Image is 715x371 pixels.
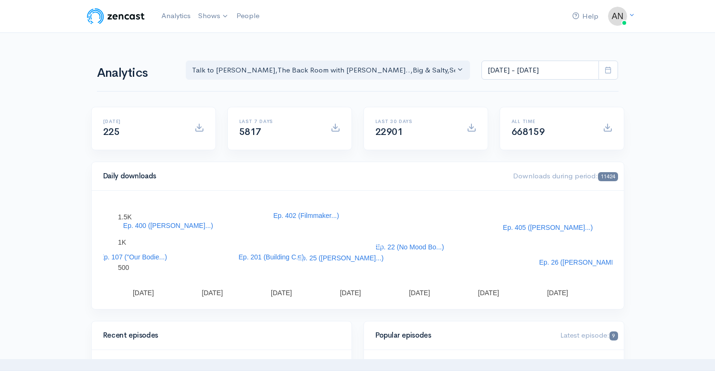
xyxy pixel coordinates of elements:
[103,331,334,340] h4: Recent episodes
[103,126,120,138] span: 225
[478,289,499,297] text: [DATE]
[194,6,233,27] a: Shows
[103,172,502,180] h4: Daily downloads
[441,260,447,268] text: ..)
[192,65,456,76] div: Talk to [PERSON_NAME] , The Back Room with [PERSON_NAME].. , Big & Salty , Serial Tales - [PERSON...
[99,253,167,261] text: Ep. 107 ("Our Bodie...)
[481,61,599,80] input: analytics date range selector
[271,289,292,297] text: [DATE]
[502,224,592,231] text: Ep. 405 ([PERSON_NAME]...)
[118,213,132,221] text: 1.5K
[132,289,153,297] text: [DATE]
[233,6,263,26] a: People
[103,202,612,298] svg: A chart.
[123,222,213,229] text: Ep. 400 ([PERSON_NAME]...)
[609,331,618,340] span: 9
[239,126,261,138] span: 5817
[340,289,361,297] text: [DATE]
[375,119,455,124] h6: Last 30 days
[547,289,568,297] text: [DATE]
[409,289,430,297] text: [DATE]
[192,253,212,261] text: Yhe...)
[273,212,339,219] text: Ep. 402 (Filmmaker...)
[439,220,449,227] text: Ep.
[372,272,377,279] text: ..)
[598,172,618,181] span: 11424
[239,119,319,124] h6: Last 7 days
[97,66,174,80] h1: Analytics
[370,232,380,239] text: Ep.
[683,339,705,361] iframe: gist-messenger-bubble-iframe
[297,254,384,262] text: Ep. 25 ([PERSON_NAME]...)
[103,119,183,124] h6: [DATE]
[608,7,627,26] img: ...
[186,61,470,80] button: Talk to Allison, The Back Room with Andy O..., Big & Salty, Serial Tales - Joan Julie..., The Cam...
[560,330,618,340] span: Latest episode:
[202,289,223,297] text: [DATE]
[512,119,591,124] h6: All time
[375,126,403,138] span: 22901
[158,6,194,26] a: Analytics
[539,258,625,266] text: Ep. 26 ([PERSON_NAME]...)
[513,171,618,180] span: Downloads during period:
[118,238,127,246] text: 1K
[118,264,129,271] text: 500
[375,243,444,251] text: Ep. 22 (No Mood Bo...)
[375,331,549,340] h4: Popular episodes
[238,253,304,261] text: Ep. 201 (Building C...)
[512,126,545,138] span: 668159
[85,7,146,26] img: ZenCast Logo
[416,250,472,258] text: [PERSON_NAME].
[568,6,602,27] a: Help
[347,252,402,259] text: [PERSON_NAME]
